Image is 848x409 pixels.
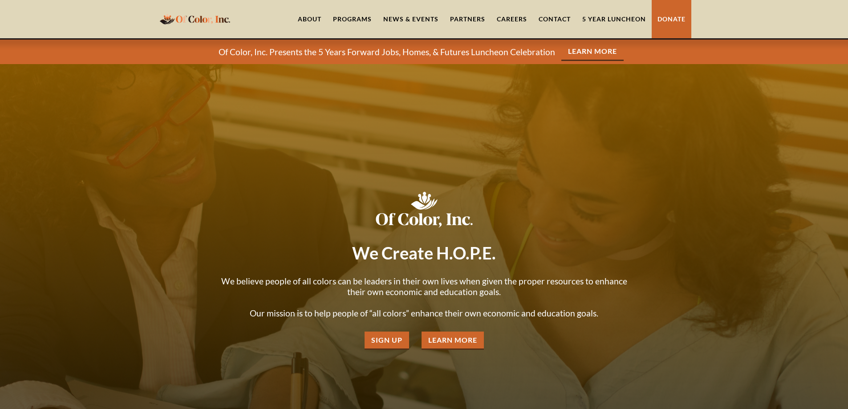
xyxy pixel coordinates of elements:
strong: We Create H.O.P.E. [352,243,496,263]
a: home [157,8,233,29]
p: Of Color, Inc. Presents the 5 Years Forward Jobs, Homes, & Futures Luncheon Celebration [219,47,555,57]
a: Learn More [422,332,484,350]
div: Programs [333,15,372,24]
a: Learn More [561,43,624,61]
a: Sign Up [365,332,409,350]
p: We believe people of all colors can be leaders in their own lives when given the proper resources... [215,276,633,319]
